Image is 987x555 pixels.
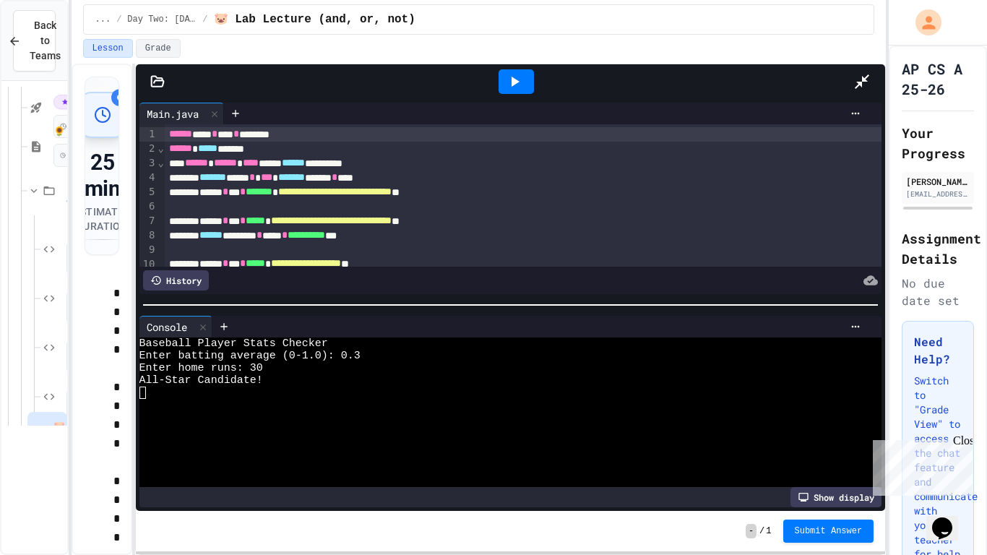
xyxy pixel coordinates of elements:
button: Grade [136,39,181,58]
span: / [202,14,207,25]
span: All-Star Candidate! [139,374,263,387]
span: ... [95,14,111,25]
div: 6 [139,199,158,214]
div: No due date set [902,275,974,309]
span: Baseball Player Stats Checker [139,337,328,350]
div: 8 [139,228,158,243]
button: Lesson [83,39,133,58]
span: Submit Answer [795,525,863,537]
span: Fold line [157,157,164,168]
span: No time set [66,242,109,275]
span: Enter home runs: 30 [139,362,263,374]
div: Main.java [139,106,206,121]
span: Day Two: September 26 [127,14,197,25]
h1: AP CS A 25-26 [902,59,974,99]
div: Main.java [139,103,224,124]
h2: Your Progress [902,123,974,163]
div: 4 [139,171,158,185]
span: Optional [53,95,107,109]
span: 1 [766,525,771,537]
div: 10 [139,257,158,272]
div: History [143,270,209,291]
div: My Account [900,6,945,39]
span: 🐷 Lab Lecture (and, or, not) [53,421,64,433]
span: / [116,14,121,25]
span: Back to Teams [30,18,61,64]
iframe: chat widget [926,497,973,541]
span: 🐷 Lab Lecture (and, or, not) [214,11,415,28]
div: Console [139,316,212,337]
span: 🌻 nested if statements notes [53,126,64,138]
iframe: chat widget [867,434,973,496]
div: 1 [139,127,158,142]
h3: Need Help? [914,333,962,368]
div: [PERSON_NAME] [906,175,970,188]
div: 25 min [74,150,130,202]
span: No time set [66,291,109,324]
button: Back to Teams [13,10,56,72]
div: Estimated Duration [74,205,130,233]
span: No time set [66,340,109,374]
div: [EMAIL_ADDRESS][DOMAIN_NAME] [906,189,970,199]
div: Console [139,319,194,335]
span: 10 min [53,144,93,167]
h2: Assignment Details [902,228,974,269]
span: Enter batting average (0-1.0): 0.3 [139,350,361,362]
span: Fold line [157,142,164,154]
div: 7 [139,214,158,228]
span: 4 items [66,196,97,205]
button: Submit Answer [783,520,874,543]
span: - [746,524,757,538]
span: No time set [66,390,109,423]
div: 2 [139,142,158,156]
div: 9 [139,243,158,257]
div: 3 [139,156,158,171]
div: Show display [790,487,882,507]
span: / [759,525,764,537]
div: Chat with us now!Close [6,6,100,92]
div: 5 [139,185,158,199]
